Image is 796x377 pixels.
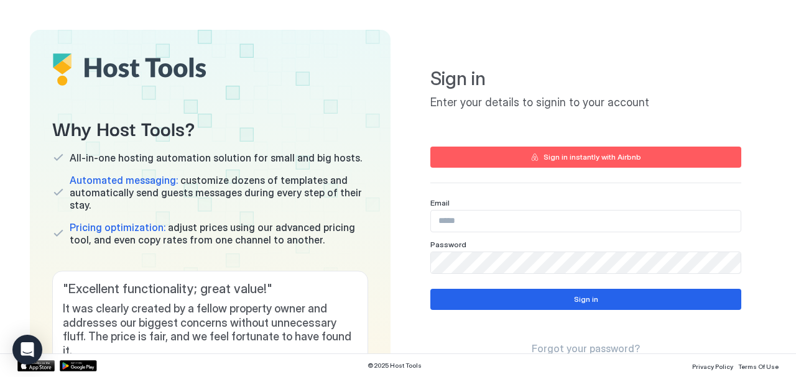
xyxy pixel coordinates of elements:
a: Forgot your password? [532,342,640,355]
span: Terms Of Use [738,363,779,370]
span: Pricing optimization: [70,221,165,234]
a: Google Play Store [60,360,97,371]
span: " Excellent functionality; great value! " [63,281,358,297]
span: Email [430,198,450,207]
span: All-in-one hosting automation solution for small and big hosts. [70,152,362,164]
a: Privacy Policy [692,359,733,372]
span: Why Host Tools? [52,114,368,142]
span: adjust prices using our advanced pricing tool, and even copy rates from one channel to another. [70,221,368,246]
span: Automated messaging: [70,174,178,186]
button: Sign in instantly with Airbnb [430,147,741,168]
span: Forgot your password? [532,342,640,355]
span: Enter your details to signin to your account [430,96,741,110]
span: It was clearly created by a fellow property owner and addresses our biggest concerns without unne... [63,302,358,358]
div: Sign in instantly with Airbnb [544,152,641,163]
span: © 2025 Host Tools [368,361,422,370]
span: Sign in [430,67,741,91]
input: Input Field [431,211,741,232]
button: Sign in [430,289,741,310]
span: Privacy Policy [692,363,733,370]
div: Open Intercom Messenger [12,335,42,365]
input: Input Field [431,252,741,273]
span: customize dozens of templates and automatically send guests messages during every step of their s... [70,174,368,211]
div: Sign in [574,294,598,305]
span: Password [430,240,466,249]
a: Terms Of Use [738,359,779,372]
a: App Store [17,360,55,371]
